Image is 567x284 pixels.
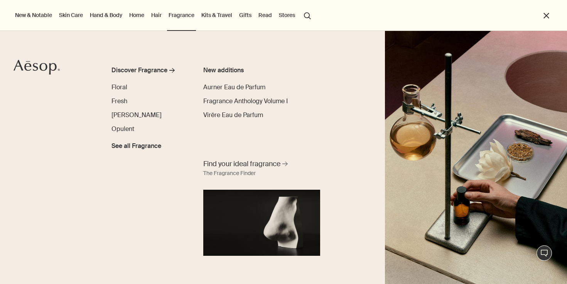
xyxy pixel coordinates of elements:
[385,31,567,284] img: Plaster sculptures of noses resting on stone podiums and a wooden ladder.
[200,10,234,20] a: Kits & Travel
[88,10,124,20] a: Hand & Body
[203,169,256,178] div: The Fragrance Finder
[111,83,127,92] a: Floral
[111,66,167,75] div: Discover Fragrance
[203,66,294,75] div: New additions
[203,97,288,106] a: Fragrance Anthology Volume I
[111,141,161,151] span: See all Fragrance
[111,83,127,91] span: Floral
[203,83,265,92] a: Aurner Eau de Parfum
[167,10,196,20] a: Fragrance
[111,124,134,134] a: Opulent
[111,125,134,133] span: Opulent
[257,10,273,20] a: Read
[111,66,186,78] a: Discover Fragrance
[111,97,127,106] a: Fresh
[111,138,161,151] a: See all Fragrance
[13,60,60,75] svg: Aesop
[150,10,163,20] a: Hair
[203,83,265,91] span: Aurner Eau de Parfum
[300,8,314,22] button: Open search
[277,10,297,20] button: Stores
[111,111,162,119] span: Woody
[111,111,162,120] a: [PERSON_NAME]
[203,97,288,105] span: Fragrance Anthology Volume I
[201,157,322,256] a: Find your ideal fragrance The Fragrance FinderA nose sculpture placed in front of black background
[203,111,263,119] span: Virēre Eau de Parfum
[238,10,253,20] a: Gifts
[128,10,146,20] a: Home
[203,111,263,120] a: Virēre Eau de Parfum
[13,60,60,77] a: Aesop
[542,11,551,20] button: Close the Menu
[111,97,127,105] span: Fresh
[13,10,54,20] button: New & Notable
[537,245,552,261] button: Live Assistance
[203,159,280,169] span: Find your ideal fragrance
[57,10,84,20] a: Skin Care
